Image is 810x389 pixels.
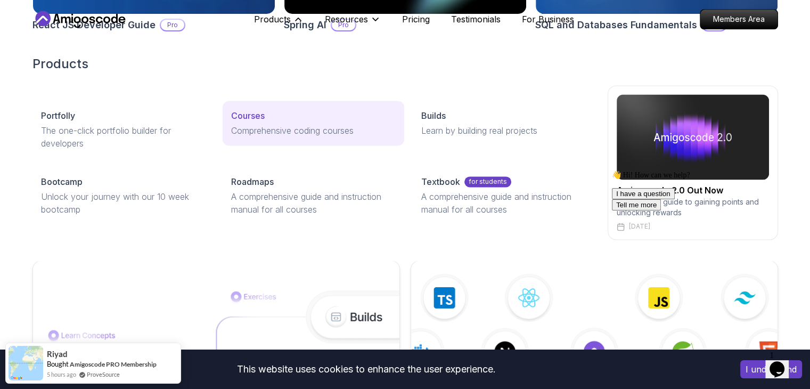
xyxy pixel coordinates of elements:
a: Testimonials [451,13,501,26]
iframe: chat widget [765,346,799,378]
iframe: chat widget [608,166,799,341]
p: Bootcamp [41,175,83,188]
div: This website uses cookies to enhance the user experience. [8,358,724,381]
a: BuildsLearn by building real projects [413,101,594,145]
p: Members Area [700,10,778,29]
a: CoursesComprehensive coding courses [223,101,404,145]
p: A comprehensive guide and instruction manual for all courses [421,190,586,216]
p: Resources [325,13,368,26]
p: Products [254,13,291,26]
a: Members Area [700,9,778,29]
h2: Products [32,55,778,72]
a: Textbookfor studentsA comprehensive guide and instruction manual for all courses [413,167,594,224]
p: Courses [231,109,265,122]
p: The one-click portfolio builder for developers [41,124,206,150]
p: Unlock your journey with our 10 week bootcamp [41,190,206,216]
button: Accept cookies [740,360,802,378]
p: A comprehensive guide and instruction manual for all courses [231,190,396,216]
button: Products [254,13,304,34]
a: For Business [522,13,574,26]
p: Learn by building real projects [421,124,586,137]
a: BootcampUnlock your journey with our 10 week bootcamp [32,167,214,224]
img: amigoscode 2.0 [617,94,769,180]
a: RoadmapsA comprehensive guide and instruction manual for all courses [223,167,404,224]
p: Comprehensive coding courses [231,124,396,137]
p: Builds [421,109,446,122]
a: PortfollyThe one-click portfolio builder for developers [32,101,214,158]
button: Resources [325,13,381,34]
span: riyad [47,350,68,359]
p: for students [464,176,511,187]
a: Pricing [402,13,430,26]
p: Textbook [421,175,460,188]
img: provesource social proof notification image [9,346,43,380]
div: 👋 Hi! How can we help?I have a questionTell me more [4,4,196,44]
p: Portfolly [41,109,75,122]
a: Amigoscode PRO Membership [70,360,157,368]
span: 5 hours ago [47,370,76,379]
p: Roadmaps [231,175,274,188]
button: Tell me more [4,33,53,44]
a: amigoscode 2.0Amigoscode 2.0 Out NowThe Ultimate guide to gaining points and unlocking rewards[DATE] [608,85,778,240]
span: Bought [47,360,69,368]
button: I have a question [4,22,67,33]
span: 👋 Hi! How can we help? [4,5,82,13]
a: ProveSource [87,370,120,379]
